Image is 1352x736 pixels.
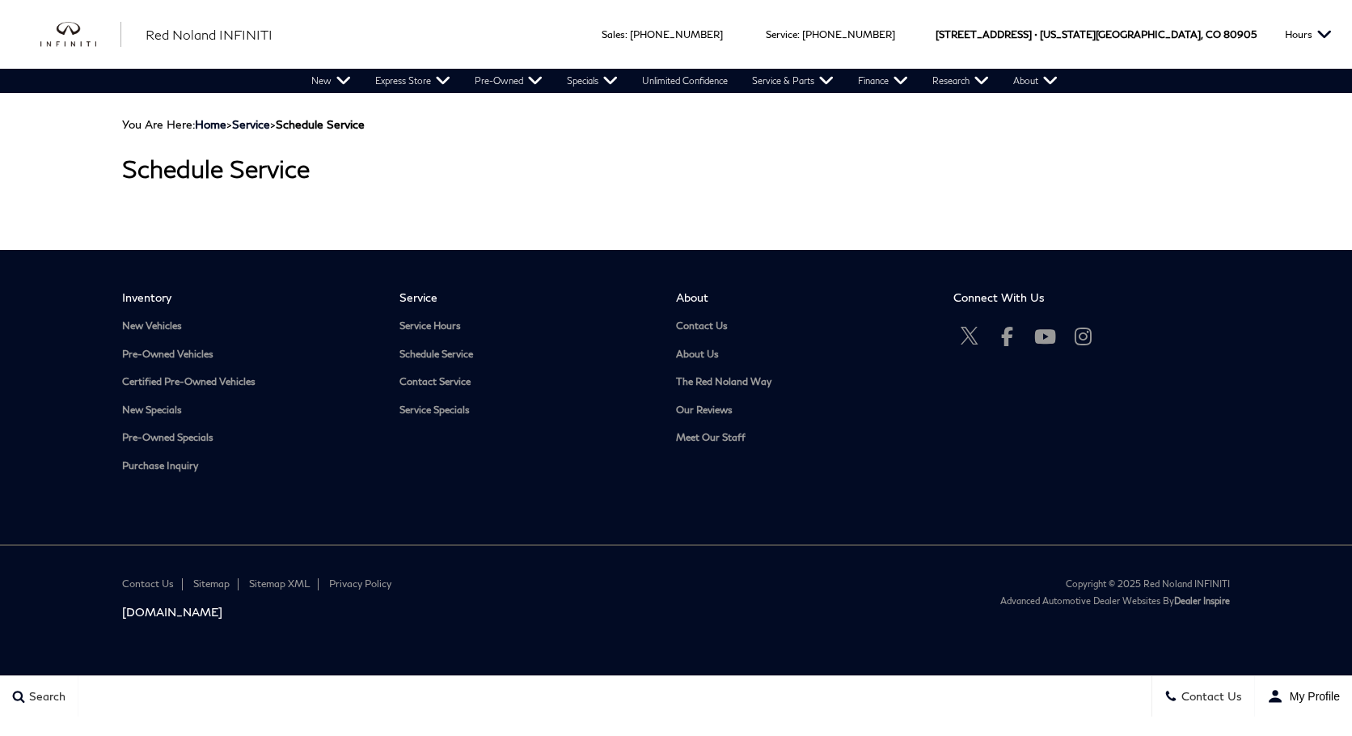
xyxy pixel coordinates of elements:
a: Our Reviews [676,404,929,417]
a: Contact Us [676,320,929,332]
a: Certified Pre-Owned Vehicles [122,376,375,388]
a: Dealer Inspire [1174,595,1230,606]
span: You Are Here: [122,117,365,131]
span: Inventory [122,290,375,304]
a: Pre-Owned [463,69,555,93]
span: My Profile [1283,690,1340,703]
a: Specials [555,69,630,93]
span: Red Noland INFINITI [146,27,273,42]
a: [PHONE_NUMBER] [630,28,723,40]
a: infiniti [40,22,121,48]
a: About Us [676,349,929,361]
a: New Specials [122,404,375,417]
img: INFINITI [40,22,121,48]
a: Open Twitter in a new window [953,320,986,353]
button: user-profile-menu [1255,676,1352,717]
a: Service Specials [399,404,653,417]
span: > [232,117,365,131]
a: Home [195,117,226,131]
h1: Schedule Service [122,155,1230,182]
a: Meet Our Staff [676,432,929,444]
a: Open Facebook in a new window [991,320,1024,353]
strong: Schedule Service [276,117,365,131]
a: New [299,69,363,93]
a: Express Store [363,69,463,93]
span: : [625,28,627,40]
a: Pre-Owned Specials [122,432,375,444]
span: Sales [602,28,625,40]
a: Sitemap [193,577,230,590]
nav: Main Navigation [299,69,1070,93]
div: Breadcrumbs [122,117,1230,131]
span: Contact Us [1177,689,1242,703]
a: Finance [846,69,920,93]
div: Advanced Automotive Dealer Websites by [688,595,1230,606]
span: : [797,28,800,40]
a: [PHONE_NUMBER] [802,28,895,40]
span: Service [766,28,797,40]
a: [STREET_ADDRESS] • [US_STATE][GEOGRAPHIC_DATA], CO 80905 [936,28,1257,40]
a: Contact Us [122,577,174,590]
a: Pre-Owned Vehicles [122,349,375,361]
a: Privacy Policy [329,577,391,590]
a: Research [920,69,1001,93]
a: Service & Parts [740,69,846,93]
a: The Red Noland Way [676,376,929,388]
a: Contact Service [399,376,653,388]
a: Schedule Service [399,349,653,361]
span: > [195,117,365,131]
a: [DOMAIN_NAME] [122,605,664,619]
a: New Vehicles [122,320,375,332]
span: Service [399,290,653,304]
a: Service [232,117,270,131]
span: About [676,290,929,304]
a: Unlimited Confidence [630,69,740,93]
span: Connect With Us [953,290,1206,304]
a: Open Youtube-play in a new window [1029,320,1062,353]
a: About [1001,69,1070,93]
div: Copyright © 2025 Red Noland INFINITI [688,578,1230,589]
span: Search [25,689,65,703]
a: Service Hours [399,320,653,332]
a: Open Instagram in a new window [1067,320,1100,353]
a: Purchase Inquiry [122,460,375,472]
a: Red Noland INFINITI [146,25,273,44]
a: Sitemap XML [249,577,310,590]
